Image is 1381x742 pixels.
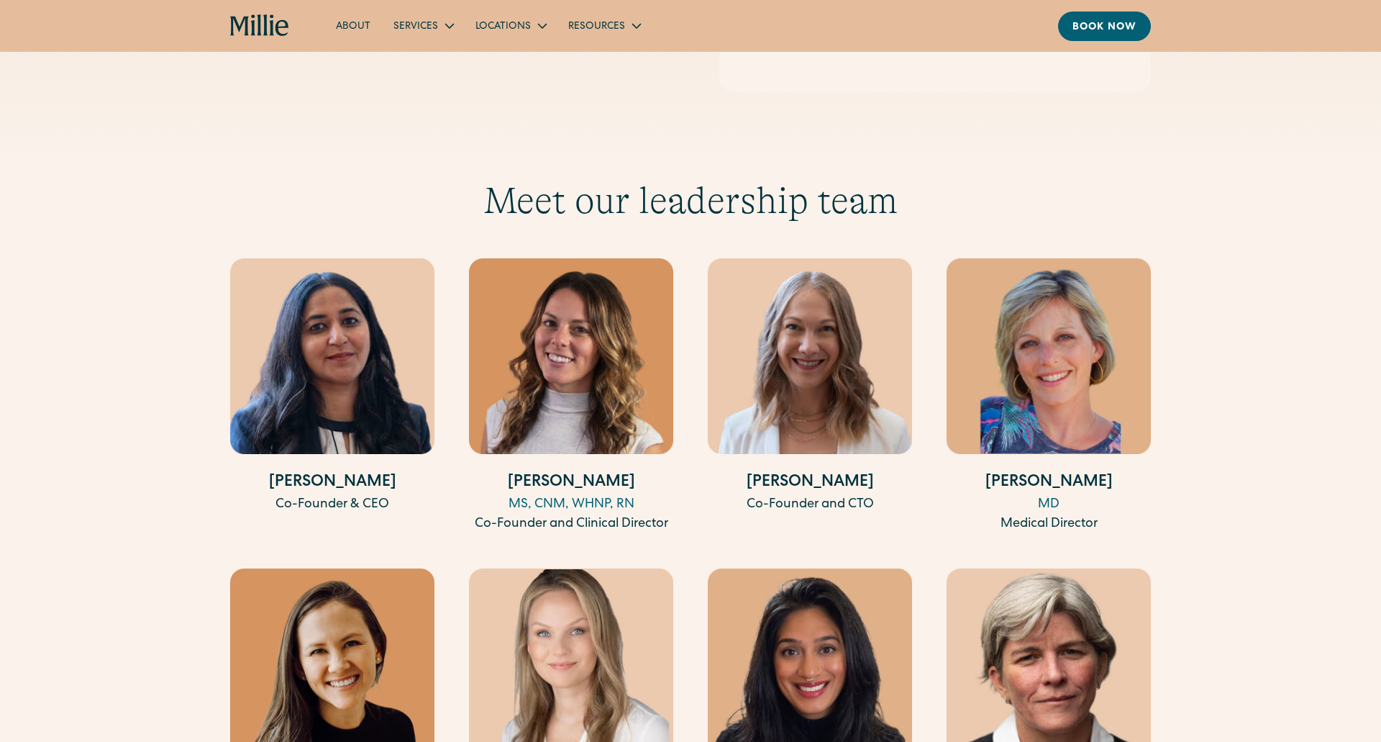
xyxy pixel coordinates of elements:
[469,515,673,534] div: Co-Founder and Clinical Director
[230,471,434,495] h4: [PERSON_NAME]
[475,19,531,35] div: Locations
[230,14,290,37] a: home
[469,495,673,515] div: MS, CNM, WHNP, RN
[568,19,625,35] div: Resources
[947,471,1151,495] h4: [PERSON_NAME]
[947,495,1151,515] div: MD
[464,14,557,37] div: Locations
[230,178,1151,223] h3: Meet our leadership team
[557,14,651,37] div: Resources
[230,495,434,515] div: Co-Founder & CEO
[1072,20,1136,35] div: Book now
[382,14,464,37] div: Services
[393,19,438,35] div: Services
[708,495,912,515] div: Co-Founder and CTO
[1058,12,1151,41] a: Book now
[469,471,673,495] h4: [PERSON_NAME]
[708,471,912,495] h4: [PERSON_NAME]
[324,14,382,37] a: About
[947,515,1151,534] div: Medical Director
